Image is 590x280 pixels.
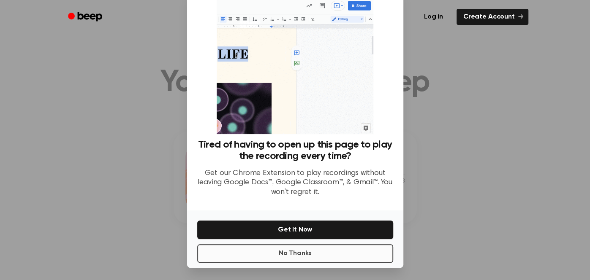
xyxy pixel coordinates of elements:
[197,139,393,162] h3: Tired of having to open up this page to play the recording every time?
[197,221,393,239] button: Get It Now
[197,169,393,197] p: Get our Chrome Extension to play recordings without leaving Google Docs™, Google Classroom™, & Gm...
[457,9,528,25] a: Create Account
[197,244,393,263] button: No Thanks
[62,9,110,25] a: Beep
[416,7,451,27] a: Log in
